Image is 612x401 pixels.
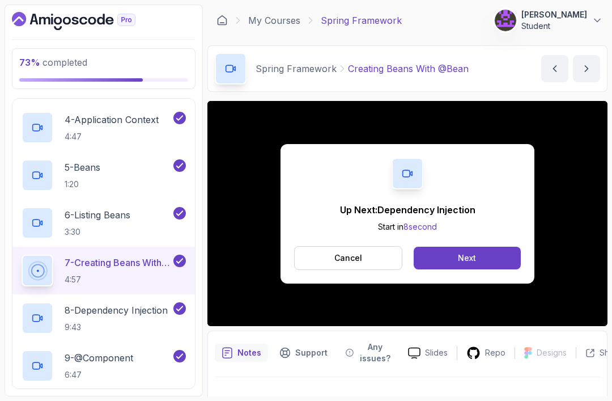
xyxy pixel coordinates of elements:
[65,208,130,222] p: 6 - Listing Beans
[19,57,87,68] span: completed
[65,131,159,142] p: 4:47
[215,338,268,368] button: notes button
[485,347,505,358] p: Repo
[65,303,168,317] p: 8 - Dependency Injection
[65,161,100,174] p: 5 - Beans
[22,207,186,239] button: 6-Listing Beans3:30
[358,341,392,364] p: Any issues?
[22,112,186,143] button: 4-Application Context4:47
[19,57,40,68] span: 73 %
[216,15,228,26] a: Dashboard
[22,255,186,286] button: 7-Creating Beans With @Bean4:57
[256,62,337,75] p: Spring Framework
[340,203,475,217] p: Up Next: Dependency Injection
[541,55,568,82] button: previous content
[425,347,448,358] p: Slides
[339,338,399,368] button: Feedback button
[65,274,171,285] p: 4:57
[65,351,133,365] p: 9 - @Component
[22,302,186,334] button: 8-Dependency Injection9:43
[403,222,437,231] span: 8 second
[237,347,261,358] p: Notes
[294,246,402,270] button: Cancel
[65,179,100,190] p: 1:20
[273,338,334,368] button: Support button
[65,113,159,126] p: 4 - Application Context
[321,14,402,27] p: Spring Framework
[334,252,362,264] p: Cancel
[12,12,161,30] a: Dashboard
[207,101,607,326] iframe: 7 - Creating Beans with @Bean
[65,369,133,381] p: 6:47
[414,247,521,269] button: Next
[295,347,328,358] p: Support
[248,14,300,27] a: My Courses
[537,347,567,358] p: Designs
[573,55,600,82] button: next content
[65,256,171,269] p: 7 - Creating Beans With @Bean
[494,9,603,32] button: user profile image[PERSON_NAME]Student
[495,10,516,31] img: user profile image
[521,9,587,20] p: [PERSON_NAME]
[65,322,168,333] p: 9:43
[521,20,587,32] p: Student
[22,159,186,191] button: 5-Beans1:20
[22,350,186,382] button: 9-@Component6:47
[65,226,130,238] p: 3:30
[348,62,469,75] p: Creating Beans With @Bean
[340,221,475,233] p: Start in
[458,252,476,264] div: Next
[457,346,515,360] a: Repo
[399,347,457,359] a: Slides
